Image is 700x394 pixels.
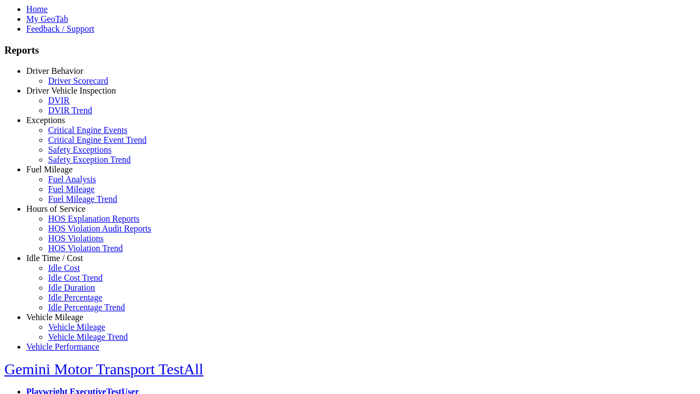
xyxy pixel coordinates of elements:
a: DVIR [48,96,69,105]
a: Feedback / Support [26,24,94,33]
a: HOS Explanation Reports [48,214,139,223]
a: HOS Violation Trend [48,244,123,253]
a: Vehicle Mileage [26,312,83,322]
a: Safety Exception Trend [48,155,131,164]
a: Gemini Motor Transport TestAll [4,361,203,378]
a: Idle Percentage [48,293,102,302]
a: Idle Duration [48,283,95,292]
a: Vehicle Performance [26,342,100,351]
a: DVIR Trend [48,106,92,115]
a: Critical Engine Event Trend [48,135,147,144]
a: Idle Cost [48,263,80,273]
a: My GeoTab [26,14,68,24]
a: Exceptions [26,115,65,125]
a: Home [26,4,48,14]
a: Driver Scorecard [48,76,108,85]
h3: Reports [4,44,696,56]
a: Critical Engine Events [48,125,127,135]
a: Fuel Analysis [48,175,96,184]
a: Idle Percentage Trend [48,303,125,312]
a: Fuel Mileage [26,165,73,174]
a: HOS Violations [48,234,103,243]
a: Safety Exceptions [48,145,112,154]
a: Driver Behavior [26,66,83,76]
a: HOS Violation Audit Reports [48,224,151,233]
a: Vehicle Mileage [48,322,105,332]
a: Vehicle Mileage Trend [48,332,128,341]
a: Fuel Mileage Trend [48,194,117,204]
a: Idle Cost Trend [48,273,103,282]
a: Hours of Service [26,204,85,213]
a: Driver Vehicle Inspection [26,86,116,95]
a: Idle Time / Cost [26,253,83,263]
a: Fuel Mileage [48,184,95,194]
